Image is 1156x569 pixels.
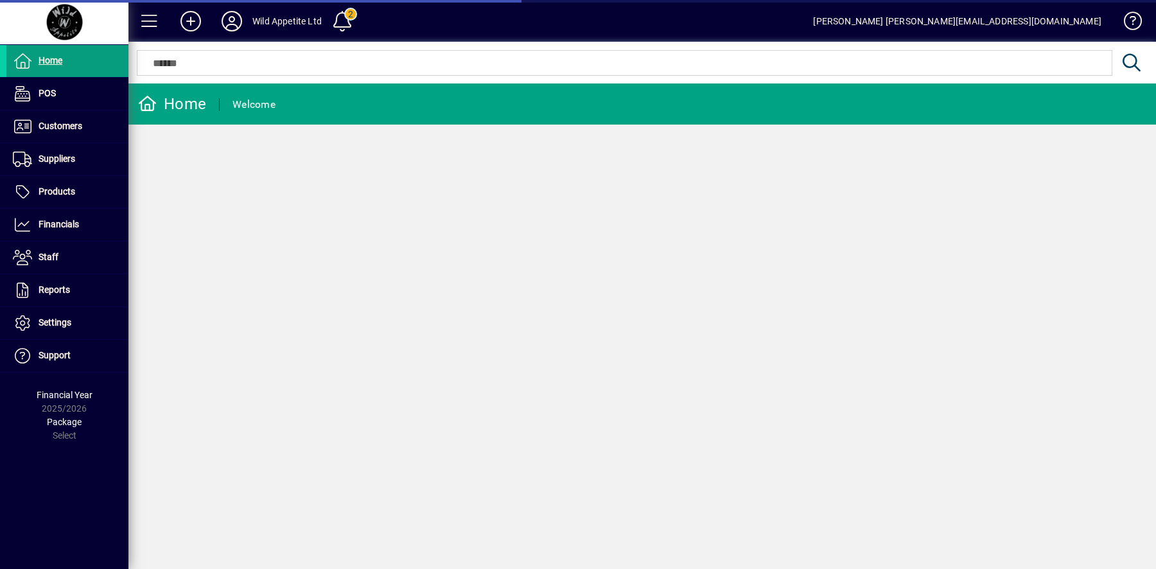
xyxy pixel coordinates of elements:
[39,219,79,229] span: Financials
[1114,3,1140,44] a: Knowledge Base
[6,340,128,372] a: Support
[47,417,82,427] span: Package
[6,143,128,175] a: Suppliers
[39,55,62,66] span: Home
[211,10,252,33] button: Profile
[6,241,128,274] a: Staff
[138,94,206,114] div: Home
[252,11,322,31] div: Wild Appetite Ltd
[6,110,128,143] a: Customers
[39,317,71,328] span: Settings
[37,390,92,400] span: Financial Year
[39,252,58,262] span: Staff
[6,209,128,241] a: Financials
[6,274,128,306] a: Reports
[170,10,211,33] button: Add
[39,88,56,98] span: POS
[39,284,70,295] span: Reports
[6,176,128,208] a: Products
[813,11,1101,31] div: [PERSON_NAME] [PERSON_NAME][EMAIL_ADDRESS][DOMAIN_NAME]
[6,78,128,110] a: POS
[6,307,128,339] a: Settings
[39,350,71,360] span: Support
[39,153,75,164] span: Suppliers
[232,94,276,115] div: Welcome
[39,186,75,197] span: Products
[39,121,82,131] span: Customers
